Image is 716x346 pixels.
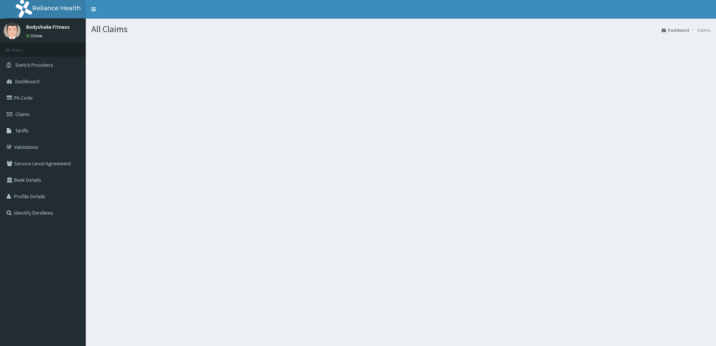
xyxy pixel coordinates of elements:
[4,22,21,39] img: User Image
[26,24,70,29] p: Bodyshake Fitness
[91,24,710,34] h1: All Claims
[15,62,53,68] span: Switch Providers
[15,78,40,85] span: Dashboard
[662,27,689,33] a: Dashboard
[26,33,44,38] a: Online
[690,27,710,33] li: Claims
[15,127,29,134] span: Tariffs
[15,111,30,118] span: Claims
